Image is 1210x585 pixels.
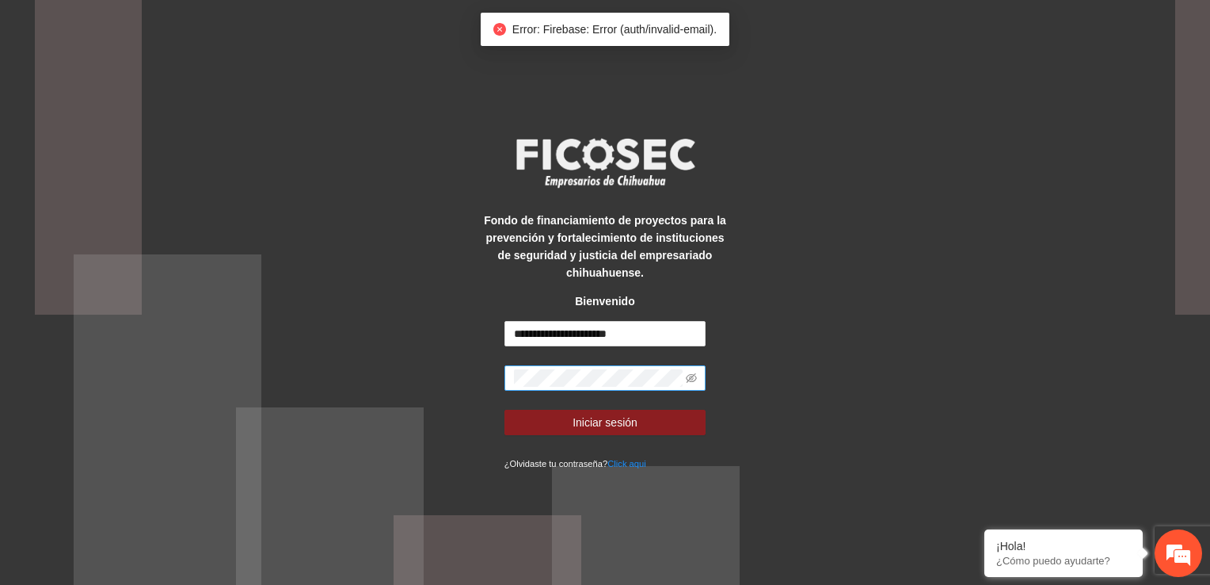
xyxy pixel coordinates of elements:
span: eye-invisible [686,373,697,384]
span: Estamos en línea. [92,197,219,357]
div: Chatee con nosotros ahora [82,81,266,101]
img: logo [506,133,704,192]
a: Click aqui [607,459,646,468]
button: Iniciar sesión [504,410,706,435]
textarea: Escriba su mensaje y pulse “Intro” [8,404,302,460]
strong: Fondo de financiamiento de proyectos para la prevención y fortalecimiento de instituciones de seg... [484,214,726,279]
p: ¿Cómo puedo ayudarte? [996,555,1131,567]
div: ¡Hola! [996,540,1131,552]
strong: Bienvenido [575,295,634,308]
span: Iniciar sesión [573,414,637,431]
span: close-circle [493,23,506,36]
small: ¿Olvidaste tu contraseña? [504,459,646,468]
div: Minimizar ventana de chat en vivo [260,8,298,46]
span: Error: Firebase: Error (auth/invalid-email). [512,23,717,36]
